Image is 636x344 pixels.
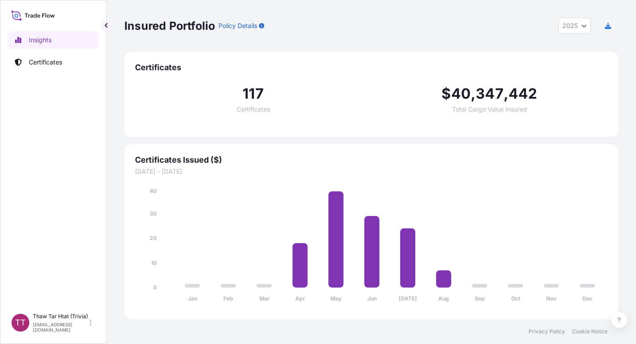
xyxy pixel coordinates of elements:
tspan: 0 [153,284,157,291]
a: Insights [8,31,99,49]
tspan: Dec [582,295,592,302]
p: Thaw Tar Htat (Trivia) [33,313,88,320]
span: Certificates [237,106,270,112]
span: 442 [509,87,537,101]
p: Certificates [29,58,62,67]
p: Insured Portfolio [124,19,215,33]
tspan: 20 [150,235,157,241]
tspan: Jun [367,295,377,302]
tspan: Sep [475,295,485,302]
span: Certificates Issued ($) [135,155,608,165]
tspan: Mar [259,295,270,302]
span: Total Cargo Value Insured [452,106,527,112]
a: Privacy Policy [529,328,565,335]
tspan: 40 [150,188,157,194]
tspan: Jan [188,295,197,302]
p: [EMAIL_ADDRESS][DOMAIN_NAME] [33,322,88,332]
tspan: Aug [438,295,449,302]
span: TT [15,318,26,327]
a: Certificates [8,53,99,71]
span: 347 [476,87,504,101]
p: Insights [29,36,52,44]
tspan: May [330,295,342,302]
span: $ [441,87,451,101]
tspan: Oct [511,295,521,302]
p: Policy Details [219,21,257,30]
tspan: 30 [150,210,157,217]
tspan: [DATE] [399,295,417,302]
span: 117 [242,87,264,101]
span: 40 [451,87,471,101]
tspan: Nov [546,295,557,302]
a: Cookie Notice [572,328,608,335]
span: [DATE] - [DATE] [135,167,608,176]
span: , [504,87,509,101]
tspan: Apr [295,295,305,302]
span: 2025 [562,21,578,30]
tspan: 10 [151,260,157,266]
button: Year Selector [558,18,591,34]
span: , [471,87,476,101]
span: Certificates [135,62,608,73]
tspan: Feb [223,295,233,302]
